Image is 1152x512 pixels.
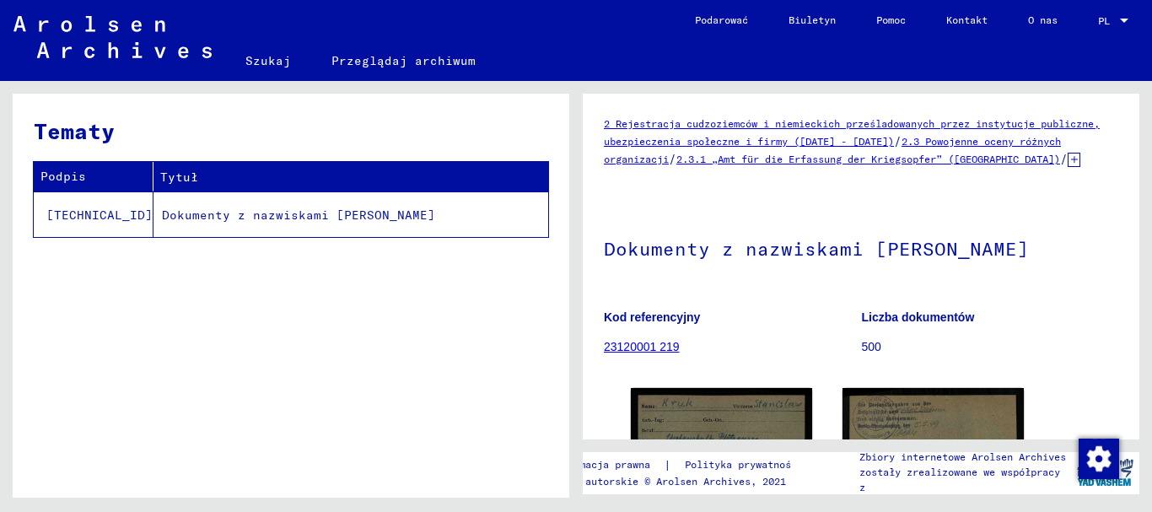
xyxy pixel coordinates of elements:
[34,117,115,145] font: Tematy
[894,133,902,148] font: /
[13,16,212,58] img: Arolsen_neg.svg
[695,13,748,26] font: Podarować
[676,153,1060,165] a: 2.3.1 „Amt für die Erfassung der Kriegsopfer” ([GEOGRAPHIC_DATA])
[685,458,803,471] font: Polityka prywatności
[550,475,786,488] font: Prawa autorskie © Arolsen Archives, 2021
[789,13,836,26] font: Biuletyn
[946,13,988,26] font: Kontakt
[1074,451,1137,493] img: yv_logo.png
[40,169,86,184] font: Podpis
[842,388,1024,499] img: 002.jpg
[664,457,671,472] font: |
[550,456,664,474] a: Informacja prawna
[331,53,476,68] font: Przeglądaj archiwum
[160,170,198,185] font: Tytuł
[604,117,1100,148] a: 2 Rejestracja cudzoziemców i niemieckich prześladowanych przez instytucje publiczne, ubezpieczeni...
[1098,14,1110,27] font: PL
[859,466,1060,493] font: zostały zrealizowane we współpracy z
[604,340,680,353] a: 23120001 219
[631,388,812,499] img: 001.jpg
[876,13,906,26] font: Pomoc
[604,237,1029,261] font: Dokumenty z nazwiskami [PERSON_NAME]
[1079,439,1119,479] img: Zmiana zgody
[245,53,291,68] font: Szukaj
[550,458,650,471] font: Informacja prawna
[311,40,496,81] a: Przeglądaj archiwum
[225,40,311,81] a: Szukaj
[162,207,435,223] font: Dokumenty z nazwiskami [PERSON_NAME]
[671,456,823,474] a: Polityka prywatności
[1060,151,1068,166] font: /
[46,207,153,223] font: [TECHNICAL_ID]
[862,340,881,353] font: 500
[859,450,1066,463] font: Zbiory internetowe Arolsen Archives
[669,151,676,166] font: /
[604,310,700,324] font: Kod referencyjny
[1028,13,1058,26] font: O nas
[862,310,975,324] font: Liczba dokumentów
